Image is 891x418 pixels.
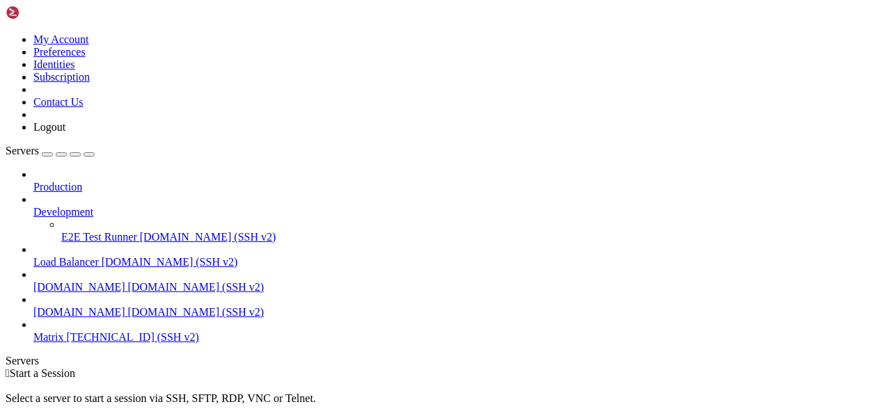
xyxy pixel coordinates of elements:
[33,319,885,344] li: Matrix [TECHNICAL_ID] (SSH v2)
[33,193,885,243] li: Development
[33,96,84,108] a: Contact Us
[33,256,99,268] span: Load Balancer
[67,331,199,343] span: [TECHNICAL_ID] (SSH v2)
[6,6,86,19] img: Shellngn
[10,367,75,379] span: Start a Session
[33,331,885,344] a: Matrix [TECHNICAL_ID] (SSH v2)
[33,268,885,294] li: [DOMAIN_NAME] [DOMAIN_NAME] (SSH v2)
[33,181,885,193] a: Production
[140,231,276,243] span: [DOMAIN_NAME] (SSH v2)
[6,367,10,379] span: 
[128,281,265,293] span: [DOMAIN_NAME] (SSH v2)
[33,58,75,70] a: Identities
[33,281,885,294] a: [DOMAIN_NAME] [DOMAIN_NAME] (SSH v2)
[6,355,885,367] div: Servers
[61,218,885,243] li: E2E Test Runner [DOMAIN_NAME] (SSH v2)
[33,243,885,268] li: Load Balancer [DOMAIN_NAME] (SSH v2)
[6,145,95,156] a: Servers
[33,121,65,133] a: Logout
[33,168,885,193] li: Production
[6,145,39,156] span: Servers
[33,306,885,319] a: [DOMAIN_NAME] [DOMAIN_NAME] (SSH v2)
[33,46,86,58] a: Preferences
[33,206,885,218] a: Development
[33,256,885,268] a: Load Balancer [DOMAIN_NAME] (SSH v2)
[128,306,265,318] span: [DOMAIN_NAME] (SSH v2)
[33,281,125,293] span: [DOMAIN_NAME]
[33,306,125,318] span: [DOMAIN_NAME]
[102,256,238,268] span: [DOMAIN_NAME] (SSH v2)
[33,331,64,343] span: Matrix
[33,71,90,83] a: Subscription
[61,231,137,243] span: E2E Test Runner
[33,206,93,218] span: Development
[33,33,89,45] a: My Account
[33,181,82,193] span: Production
[33,294,885,319] li: [DOMAIN_NAME] [DOMAIN_NAME] (SSH v2)
[61,231,885,243] a: E2E Test Runner [DOMAIN_NAME] (SSH v2)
